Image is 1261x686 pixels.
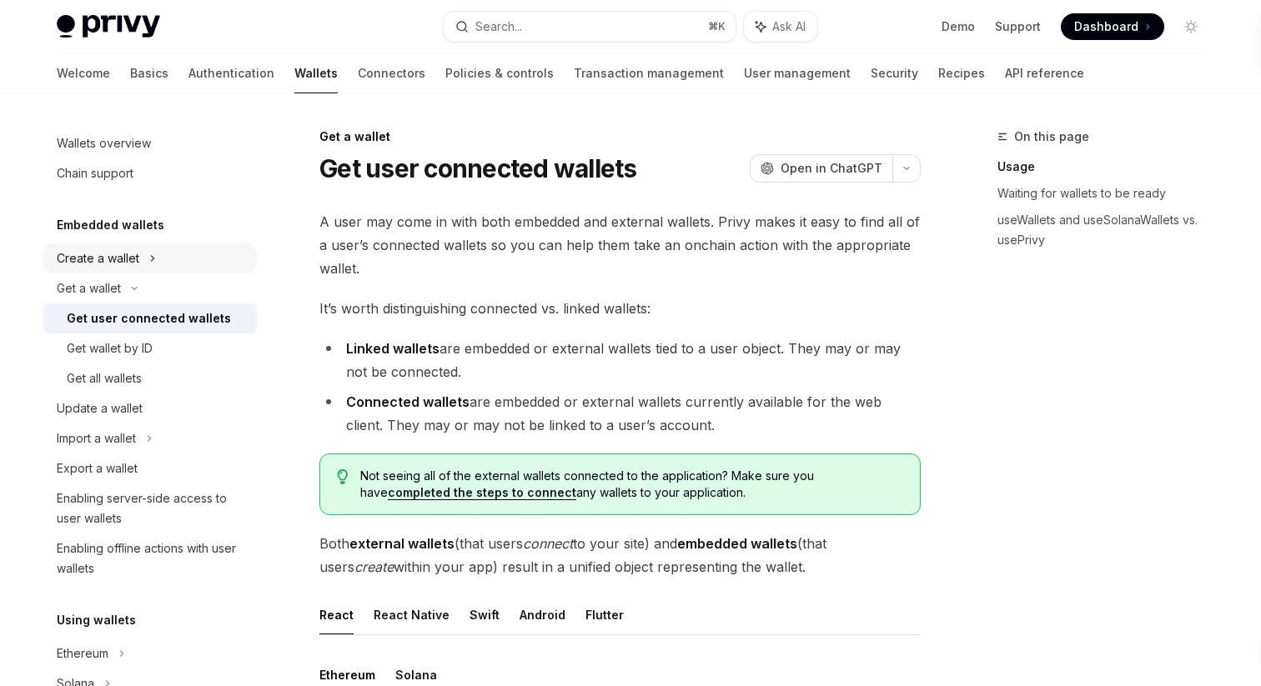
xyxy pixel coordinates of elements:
a: Get user connected wallets [43,303,257,333]
div: Update a wallet [57,398,143,418]
div: Get a wallet [319,128,921,145]
span: A user may come in with both embedded and external wallets. Privy makes it easy to find all of a ... [319,210,921,280]
div: Create a wallet [57,248,139,268]
li: are embedded or external wallets tied to a user object. They may or may not be connected. [319,337,921,383]
div: Enabling server-side access to user wallets [57,488,247,528]
div: Enabling offline actions with user wallets [57,538,247,578]
button: Open in ChatGPT [750,154,892,183]
a: Enabling offline actions with user wallets [43,533,257,583]
a: Recipes [938,53,985,93]
div: Wallets overview [57,133,151,153]
span: Open in ChatGPT [781,160,882,177]
img: light logo [57,15,160,38]
span: Dashboard [1074,18,1138,35]
a: Welcome [57,53,110,93]
strong: embedded wallets [677,535,797,552]
button: Search...⌘K [444,12,736,42]
svg: Tip [337,469,349,484]
span: It’s worth distinguishing connected vs. linked wallets: [319,297,921,320]
a: Get wallet by ID [43,333,257,363]
a: Policies & controls [445,53,554,93]
span: Both (that users to your site) and (that users within your app) result in a unified object repres... [319,532,921,578]
strong: external wallets [349,535,455,552]
a: Authentication [188,53,274,93]
div: Ethereum [57,643,108,663]
a: Usage [997,153,1218,180]
a: Wallets overview [43,128,257,158]
div: Get all wallets [67,368,142,388]
a: Chain support [43,158,257,188]
a: Wallets [294,53,338,93]
a: Enabling server-side access to user wallets [43,483,257,533]
a: Security [871,53,918,93]
a: Update a wallet [43,393,257,423]
button: Toggle dark mode [1178,13,1204,40]
div: Search... [475,17,522,37]
em: create [354,558,394,575]
div: Get wallet by ID [67,338,153,358]
div: Chain support [57,163,133,183]
a: Waiting for wallets to be ready [997,180,1218,207]
a: Get all wallets [43,363,257,393]
span: ⌘ K [708,20,726,33]
button: Ask AI [744,12,817,42]
strong: Connected wallets [346,393,470,410]
div: Get a wallet [57,278,121,298]
span: On this page [1014,127,1089,147]
a: Demo [942,18,975,35]
a: Dashboard [1061,13,1164,40]
button: Android [520,595,565,634]
em: connect [523,535,573,552]
a: useWallets and useSolanaWallets vs. usePrivy [997,207,1218,253]
h1: Get user connected wallets [319,153,637,183]
span: Ask AI [772,18,806,35]
a: API reference [1005,53,1084,93]
li: are embedded or external wallets currently available for the web client. They may or may not be l... [319,390,921,437]
span: Not seeing all of the external wallets connected to the application? Make sure you have any walle... [360,468,903,501]
div: Export a wallet [57,458,138,478]
a: Transaction management [574,53,724,93]
div: Import a wallet [57,428,136,448]
a: Export a wallet [43,453,257,483]
button: React [319,595,354,634]
a: User management [744,53,851,93]
div: Get user connected wallets [67,308,231,328]
a: completed the steps to connect [388,485,576,500]
a: Basics [130,53,168,93]
h5: Embedded wallets [57,215,164,235]
button: Swift [470,595,500,634]
button: Flutter [585,595,624,634]
h5: Using wallets [57,610,136,630]
button: React Native [374,595,450,634]
strong: Linked wallets [346,340,440,357]
a: Support [995,18,1041,35]
a: Connectors [358,53,425,93]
